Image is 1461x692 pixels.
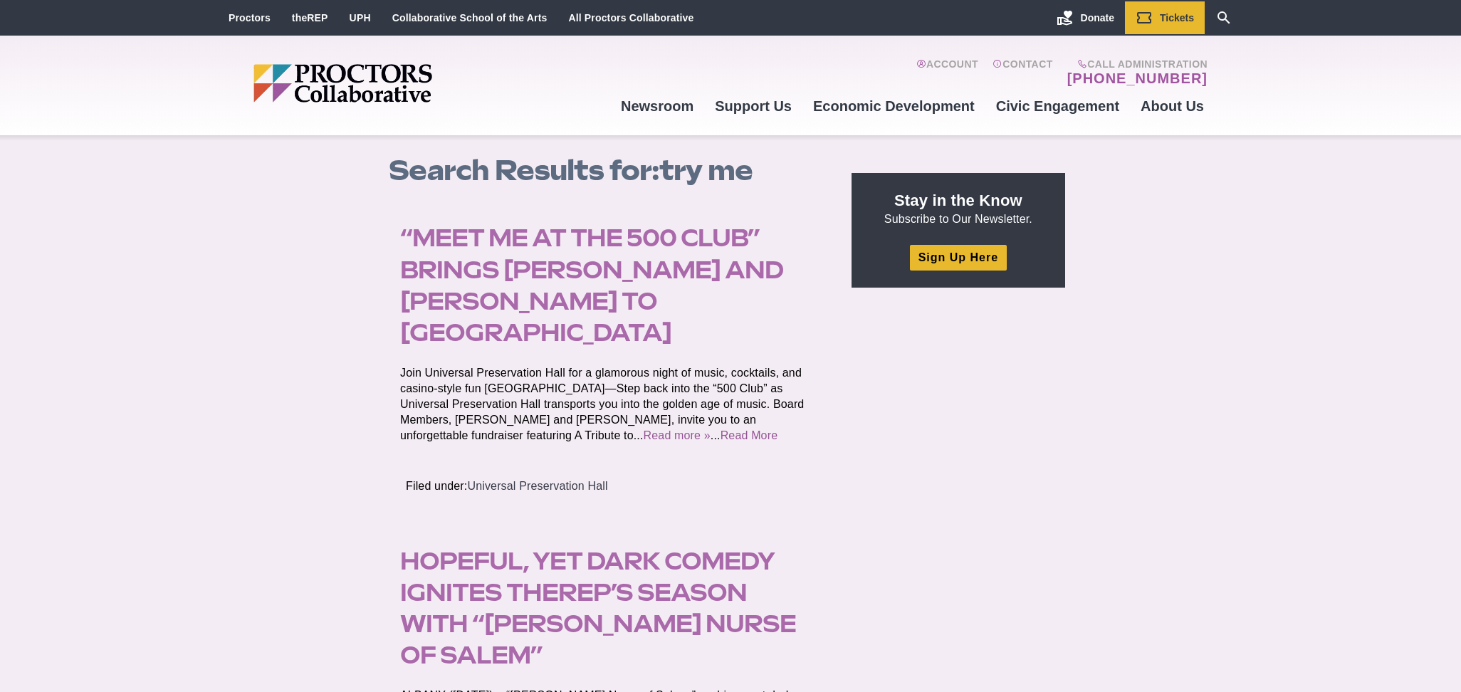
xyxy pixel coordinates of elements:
[389,154,836,187] h1: try me
[1067,70,1208,87] a: [PHONE_NUMBER]
[1046,1,1125,34] a: Donate
[1160,12,1194,23] span: Tickets
[292,12,328,23] a: theREP
[704,87,802,125] a: Support Us
[350,12,371,23] a: UPH
[389,153,659,187] span: Search Results for:
[400,224,783,347] a: “Meet Me at the 500 Club” Brings [PERSON_NAME] and [PERSON_NAME] to [GEOGRAPHIC_DATA]
[229,12,271,23] a: Proctors
[721,429,778,441] a: Read More
[1063,58,1208,70] span: Call Administration
[568,12,693,23] a: All Proctors Collaborative
[400,365,819,444] p: Join Universal Preservation Hall for a glamorous night of music, cocktails, and casino-style fun ...
[389,461,836,511] footer: Filed under:
[253,64,542,103] img: Proctors logo
[400,547,796,670] a: Hopeful, yet Dark Comedy Ignites theREP’s Season with “[PERSON_NAME] Nurse of Salem”
[1130,87,1215,125] a: About Us
[610,87,704,125] a: Newsroom
[985,87,1130,125] a: Civic Engagement
[392,12,548,23] a: Collaborative School of the Arts
[802,87,985,125] a: Economic Development
[852,305,1065,483] iframe: Advertisement
[1081,12,1114,23] span: Donate
[467,480,607,492] a: Universal Preservation Hall
[1205,1,1243,34] a: Search
[993,58,1053,87] a: Contact
[852,497,1065,675] iframe: Advertisement
[1125,1,1205,34] a: Tickets
[910,245,1007,270] a: Sign Up Here
[644,429,711,441] a: Read more »
[916,58,978,87] a: Account
[894,192,1022,209] strong: Stay in the Know
[869,190,1048,227] p: Subscribe to Our Newsletter.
